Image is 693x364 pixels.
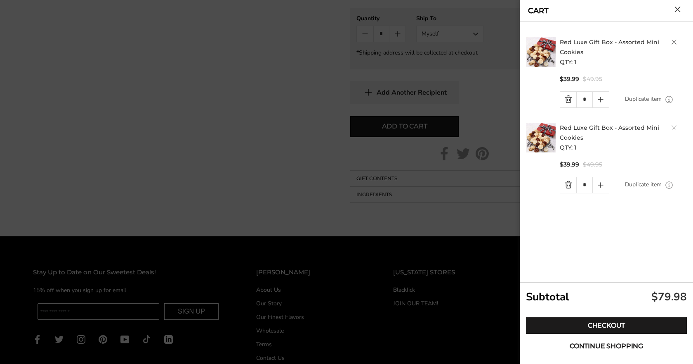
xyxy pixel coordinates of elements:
h2: QTY: 1 [560,37,689,67]
span: $39.99 [560,75,579,83]
span: $49.95 [583,161,602,169]
a: Delete product [672,125,676,130]
span: $39.99 [560,161,579,169]
a: Quantity minus button [560,92,576,107]
a: Duplicate item [625,95,662,104]
div: Subtotal [520,283,693,311]
button: Close cart [674,6,681,12]
input: Quantity Input [576,92,592,107]
a: Quantity minus button [560,177,576,193]
h2: QTY: 1 [560,123,689,152]
span: $49.95 [583,75,602,83]
div: $79.98 [651,290,687,304]
a: Red Luxe Gift Box - Assorted Mini Cookies [560,124,659,141]
img: C. Krueger's. image [526,123,556,152]
a: Duplicate item [625,180,662,189]
img: C. Krueger's. image [526,37,556,67]
input: Quantity Input [576,177,592,193]
a: Red Luxe Gift Box - Assorted Mini Cookies [560,38,659,56]
a: Checkout [526,317,687,334]
button: Continue shopping [526,338,687,354]
a: CART [528,7,549,14]
span: Continue shopping [570,343,643,350]
a: Quantity plus button [593,92,609,107]
a: Quantity plus button [593,177,609,193]
a: Delete product [672,40,676,45]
